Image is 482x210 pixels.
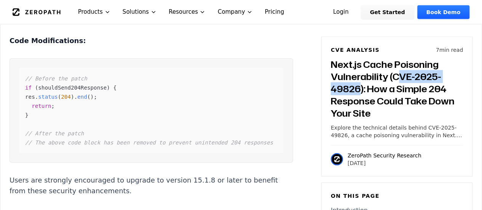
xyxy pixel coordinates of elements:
span: return [32,103,51,109]
span: // After the patch [25,130,84,136]
span: if [25,85,32,91]
span: { [113,85,117,91]
span: shouldSend204Response [38,85,107,91]
p: [DATE] [347,159,421,167]
span: 204 [61,94,71,100]
h3: Next.js Cache Poisoning Vulnerability (CVE-2025-49826): How a Simple 204 Response Could Take Down... [331,58,463,119]
span: ; [51,103,55,109]
span: // Before the patch [25,75,87,82]
span: ( [87,94,91,100]
span: ) [71,94,74,100]
h6: CVE Analysis [331,46,380,54]
h6: On this page [331,192,463,200]
span: } [25,112,29,118]
span: res [25,94,35,100]
p: ZeroPath Security Research [347,152,421,159]
span: . [74,94,77,100]
span: end [77,94,87,100]
span: ( [58,94,61,100]
a: Book Demo [417,5,469,19]
p: 7 min read [436,46,463,54]
p: Explore the technical details behind CVE-2025-49826, a cache poisoning vulnerability in Next.js t... [331,124,463,139]
a: Get Started [361,5,414,19]
span: . [35,94,38,100]
img: ZeroPath Security Research [331,153,343,165]
span: // The above code block has been removed to prevent unintended 204 responses [25,139,273,146]
span: ) [90,94,94,100]
span: ; [94,94,97,100]
span: ( [35,85,38,91]
span: ) [107,85,110,91]
a: Login [324,5,358,19]
span: status [38,94,58,100]
p: Users are strongly encouraged to upgrade to version 15.1.8 or later to benefit from these securit... [10,175,293,196]
strong: Code Modifications: [10,37,86,45]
